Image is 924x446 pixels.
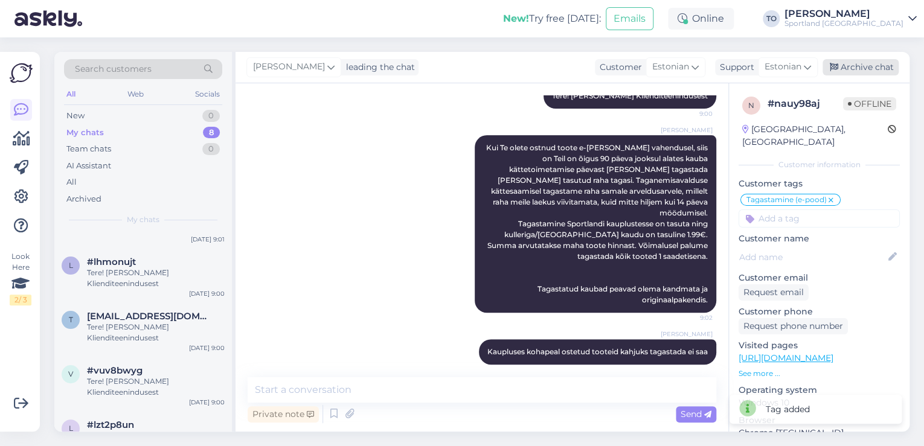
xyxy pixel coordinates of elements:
[652,60,689,74] span: Estonian
[667,313,713,322] span: 9:02
[253,60,325,74] span: [PERSON_NAME]
[739,318,848,334] div: Request phone number
[87,376,225,398] div: Tere! [PERSON_NAME] Klienditeenindusest
[742,123,888,148] div: [GEOGRAPHIC_DATA], [GEOGRAPHIC_DATA]
[202,143,220,155] div: 0
[739,250,886,264] input: Add name
[87,322,225,343] div: Tere! [PERSON_NAME] Klienditeenindusest
[248,406,319,422] div: Private note
[10,62,33,84] img: Askly Logo
[202,110,220,122] div: 0
[765,60,801,74] span: Estonian
[10,251,31,305] div: Look Here
[87,365,143,376] span: #vuv8bwyg
[739,352,833,363] a: [URL][DOMAIN_NAME]
[69,315,73,324] span: t
[595,61,642,74] div: Customer
[341,61,415,74] div: leading the chat
[748,101,754,110] span: n
[784,9,903,19] div: [PERSON_NAME]
[746,196,827,203] span: Tagastamine (e-pood)
[191,235,225,244] div: [DATE] 9:01
[739,159,900,170] div: Customer information
[661,330,713,339] span: [PERSON_NAME]
[681,409,711,419] span: Send
[66,160,111,172] div: AI Assistant
[784,19,903,28] div: Sportland [GEOGRAPHIC_DATA]
[189,343,225,352] div: [DATE] 9:00
[768,97,843,111] div: # nauy98aj
[784,9,917,28] a: [PERSON_NAME]Sportland [GEOGRAPHIC_DATA]
[69,424,73,433] span: l
[66,127,104,139] div: My chats
[193,86,222,102] div: Socials
[66,143,111,155] div: Team chats
[739,368,900,379] p: See more ...
[64,86,78,102] div: All
[486,143,710,304] span: Kui Te olete ostnud toote e-[PERSON_NAME] vahendusel, siis on Teil on õigus 90 päeva jooksul alat...
[667,109,713,118] span: 9:00
[66,110,85,122] div: New
[503,11,601,26] div: Try free [DATE]:
[203,127,220,139] div: 8
[843,97,896,110] span: Offline
[487,347,708,356] span: Kaupluses kohapeal ostetud tooteid kahjuks tagastada ei saa
[66,193,101,205] div: Archived
[503,13,529,24] b: New!
[667,365,713,374] span: 9:02
[739,272,900,284] p: Customer email
[10,295,31,305] div: 2 / 3
[661,126,713,135] span: [PERSON_NAME]
[75,63,152,75] span: Search customers
[66,176,77,188] div: All
[739,339,900,352] p: Visited pages
[739,284,809,301] div: Request email
[189,398,225,407] div: [DATE] 9:00
[668,8,734,30] div: Online
[87,419,134,430] span: #lzt2p8un
[125,86,146,102] div: Web
[87,256,136,267] span: #lhmonujt
[606,7,653,30] button: Emails
[739,384,900,397] p: Operating system
[87,311,213,322] span: trubetscoin@gmail.com
[87,267,225,289] div: Tere! [PERSON_NAME] Klienditeenindusest
[739,232,900,245] p: Customer name
[127,214,159,225] span: My chats
[552,91,708,100] span: Tere! [PERSON_NAME] Klienditeenindusest
[763,10,780,27] div: TO
[189,289,225,298] div: [DATE] 9:00
[715,61,754,74] div: Support
[739,305,900,318] p: Customer phone
[739,177,900,190] p: Customer tags
[739,209,900,228] input: Add a tag
[69,261,73,270] span: l
[766,403,810,416] div: Tag added
[68,369,73,378] span: v
[823,59,899,75] div: Archive chat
